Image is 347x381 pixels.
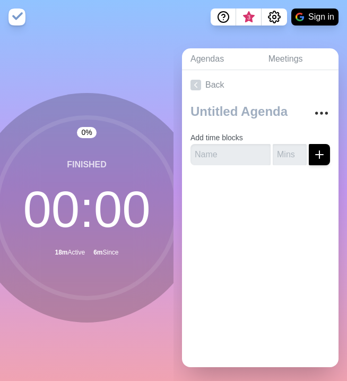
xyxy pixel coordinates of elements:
input: Mins [273,144,307,165]
a: Meetings [260,48,339,70]
img: google logo [296,13,304,21]
button: Sign in [291,9,339,26]
input: Name [190,144,271,165]
span: 3 [245,13,253,22]
button: More [311,103,332,124]
label: Add time blocks [190,133,243,142]
button: Settings [262,9,287,26]
a: Back [182,70,339,100]
img: timeblocks logo [8,9,25,26]
a: Agendas [182,48,260,70]
button: Help [211,9,236,26]
button: What’s new [236,9,262,26]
